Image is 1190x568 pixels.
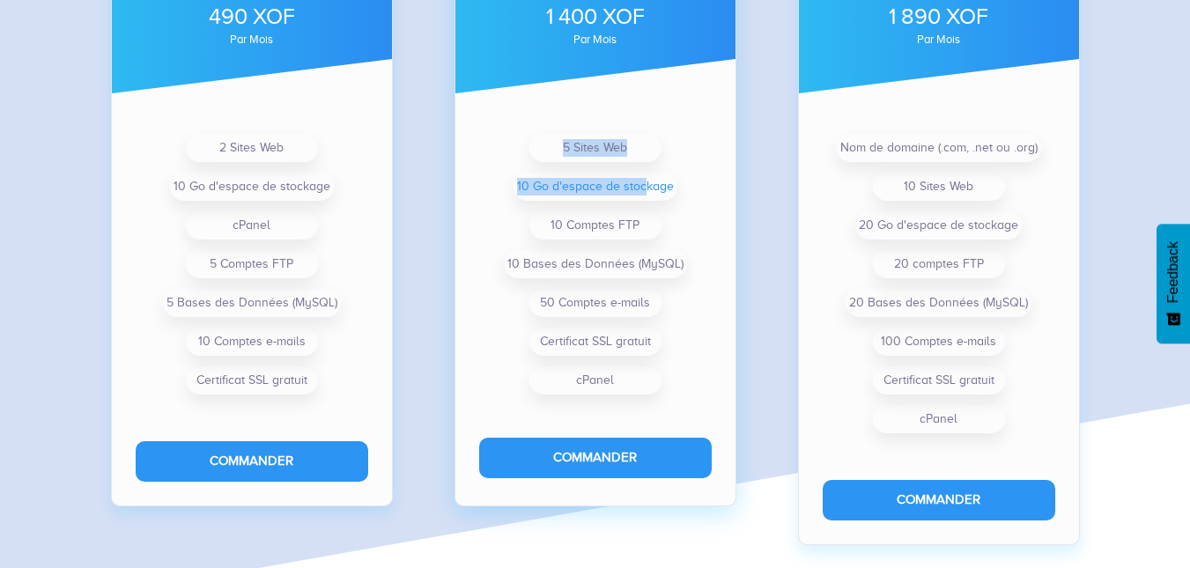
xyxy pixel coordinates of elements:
div: 490 XOF [136,1,368,33]
span: Feedback [1165,241,1181,303]
li: 100 Comptes e-mails [873,328,1005,356]
li: 10 Bases des Données (MySQL) [504,250,687,278]
button: Feedback - Afficher l’enquête [1157,224,1190,343]
li: 5 Bases des Données (MySQL) [163,289,341,317]
div: par mois [479,34,712,45]
li: 2 Sites Web [186,134,318,162]
li: 10 Sites Web [873,173,1005,201]
li: cPanel [873,405,1005,433]
li: Certificat SSL gratuit [529,328,662,356]
button: Commander [136,441,368,481]
div: 1 400 XOF [479,1,712,33]
button: Commander [479,438,712,477]
button: Commander [823,480,1055,520]
li: 10 Go d'espace de stockage [514,173,677,201]
li: 10 Comptes e-mails [186,328,318,356]
li: 20 Bases des Données (MySQL) [846,289,1031,317]
li: Certificat SSL gratuit [873,366,1005,395]
li: 50 Comptes e-mails [529,289,662,317]
li: 10 Go d'espace de stockage [170,173,334,201]
div: par mois [136,34,368,45]
li: cPanel [529,366,662,395]
li: 20 comptes FTP [873,250,1005,278]
li: 10 Comptes FTP [529,211,662,240]
div: 1 890 XOF [823,1,1055,33]
li: cPanel [186,211,318,240]
li: 20 Go d'espace de stockage [855,211,1022,240]
li: 5 Sites Web [529,134,662,162]
li: Nom de domaine (.com, .net ou .org) [837,134,1041,162]
div: par mois [823,34,1055,45]
li: Certificat SSL gratuit [186,366,318,395]
li: 5 Comptes FTP [186,250,318,278]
